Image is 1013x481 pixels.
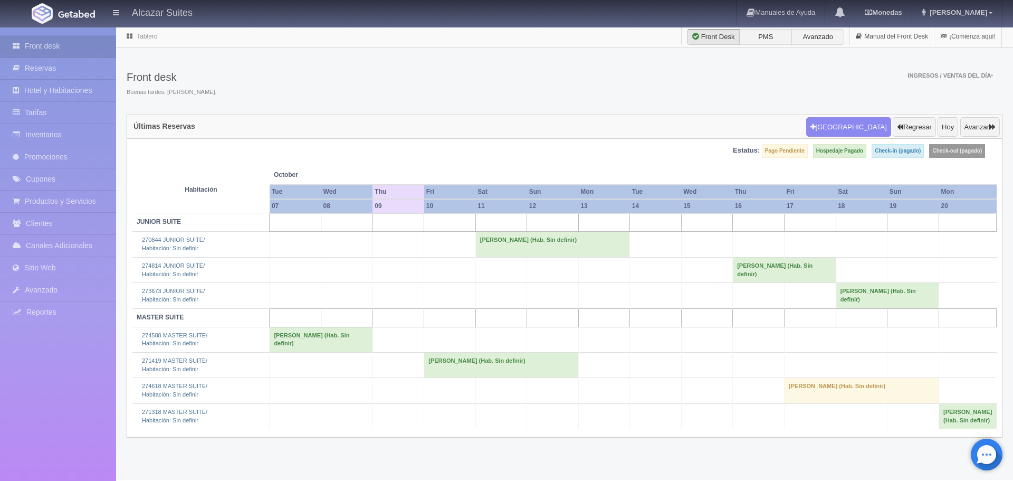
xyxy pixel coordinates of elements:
td: [PERSON_NAME] (Hab. Sin definir) [270,327,372,352]
b: Monedas [865,8,902,16]
h4: Últimas Reservas [133,122,195,130]
b: MASTER SUITE [137,314,184,321]
td: [PERSON_NAME] (Hab. Sin definir) [733,257,836,282]
span: Ingresos / Ventas del día [907,72,993,79]
th: 09 [372,199,424,213]
span: October [274,171,368,180]
button: Hoy [938,117,958,137]
label: Hospedaje Pagado [813,144,866,158]
a: 271419 MASTER SUITE/Habitación: Sin definir [142,357,207,372]
a: Manual del Front Desk [850,26,934,47]
th: 12 [527,199,579,213]
th: 08 [321,199,373,213]
td: [PERSON_NAME] (Hab. Sin definir) [939,403,997,429]
td: [PERSON_NAME] (Hab. Sin definir) [784,378,939,403]
strong: Habitación [185,186,217,193]
th: Thu [733,185,785,199]
th: Mon [939,185,997,199]
button: Regresar [893,117,935,137]
label: Check-in (pagado) [872,144,924,158]
a: 271318 MASTER SUITE/Habitación: Sin definir [142,409,207,423]
th: 19 [887,199,939,213]
th: 17 [784,199,836,213]
th: Wed [321,185,373,199]
a: ¡Comienza aquí! [934,26,1001,47]
th: 15 [681,199,732,213]
img: Getabed [58,10,95,18]
th: Mon [578,185,629,199]
th: 14 [630,199,681,213]
label: Avanzado [791,29,844,45]
a: 274588 MASTER SUITE/Habitación: Sin definir [142,332,207,347]
label: Pago Pendiente [762,144,808,158]
td: [PERSON_NAME] (Hab. Sin definir) [475,232,630,257]
a: 274814 JUNIOR SUITE/Habitación: Sin definir [142,262,205,277]
span: [PERSON_NAME] [927,8,987,16]
th: Sat [836,185,887,199]
b: JUNIOR SUITE [137,218,181,225]
span: Buenas tardes, [PERSON_NAME]. [127,88,217,97]
button: [GEOGRAPHIC_DATA] [806,117,891,137]
td: [PERSON_NAME] (Hab. Sin definir) [424,353,579,378]
th: 16 [733,199,785,213]
label: Estatus: [733,146,760,156]
a: Tablero [137,33,157,40]
th: Tue [270,185,321,199]
th: Sat [475,185,527,199]
th: 07 [270,199,321,213]
label: Front Desk [687,29,740,45]
th: 18 [836,199,887,213]
a: 270844 JUNIOR SUITE/Habitación: Sin definir [142,237,205,251]
th: 11 [475,199,527,213]
th: Thu [372,185,424,199]
th: Sun [527,185,579,199]
th: 20 [939,199,997,213]
h3: Front desk [127,71,217,83]
h4: Alcazar Suites [132,5,193,18]
label: Check-out (pagado) [929,144,985,158]
th: 10 [424,199,475,213]
th: Wed [681,185,732,199]
a: 273673 JUNIOR SUITE/Habitación: Sin definir [142,288,205,303]
th: Sun [887,185,939,199]
th: 13 [578,199,629,213]
a: 274618 MASTER SUITE/Habitación: Sin definir [142,383,207,398]
th: Tue [630,185,681,199]
label: PMS [739,29,792,45]
img: Getabed [32,3,53,24]
th: Fri [784,185,836,199]
td: [PERSON_NAME] (Hab. Sin definir) [836,283,939,308]
button: Avanzar [960,117,1000,137]
th: Fri [424,185,475,199]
